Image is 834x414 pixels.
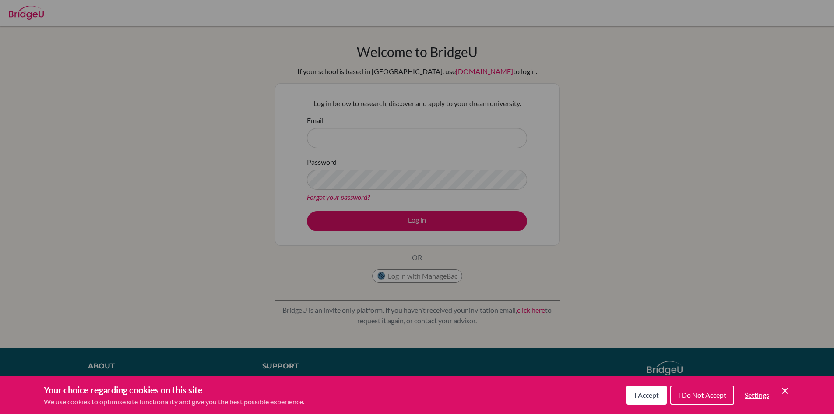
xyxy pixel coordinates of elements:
p: We use cookies to optimise site functionality and give you the best possible experience. [44,396,304,407]
button: I Do Not Accept [670,386,734,405]
span: I Do Not Accept [678,391,726,399]
button: Settings [738,386,776,404]
button: Save and close [780,386,790,396]
span: Settings [745,391,769,399]
span: I Accept [634,391,659,399]
button: I Accept [626,386,667,405]
h3: Your choice regarding cookies on this site [44,383,304,396]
